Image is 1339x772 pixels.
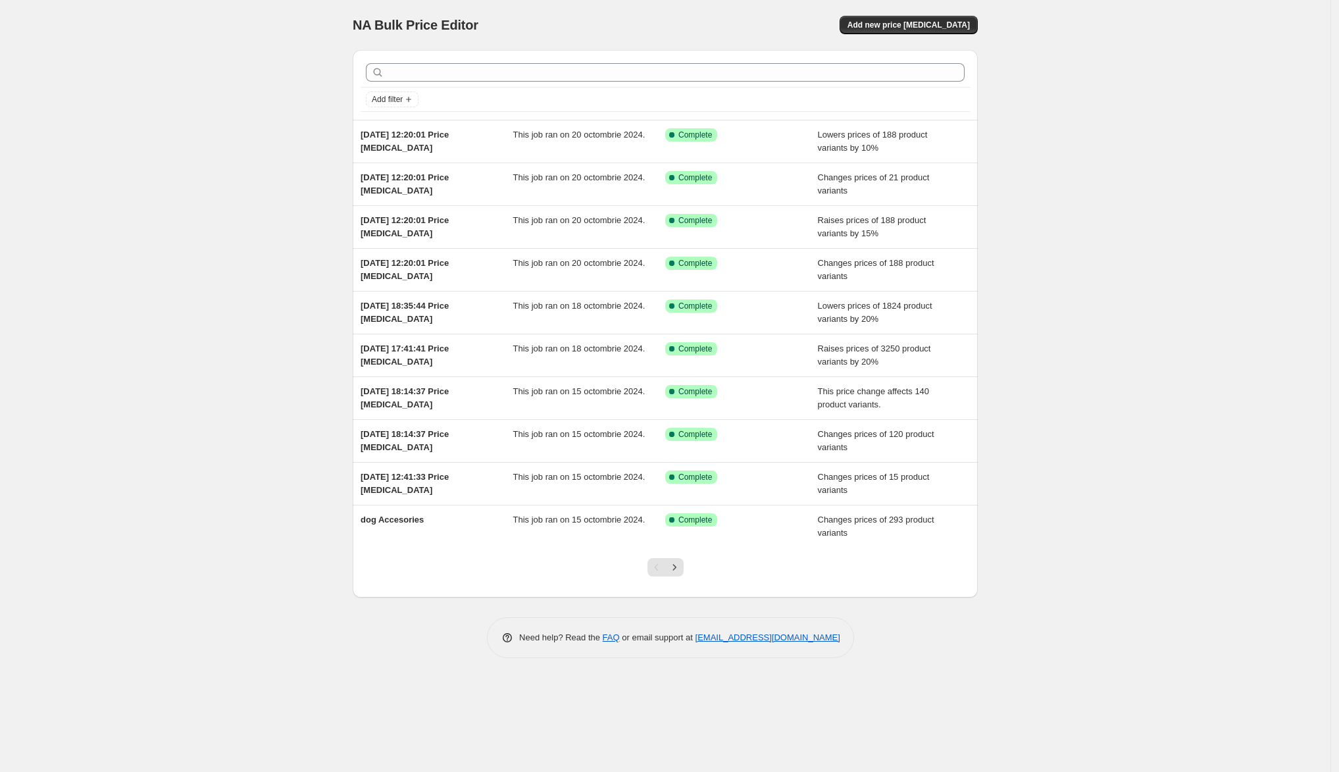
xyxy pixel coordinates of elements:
a: FAQ [603,632,620,642]
button: Next [665,558,684,577]
button: Add filter [366,91,418,107]
nav: Pagination [647,558,684,577]
span: [DATE] 12:41:33 Price [MEDICAL_DATA] [361,472,449,495]
span: Complete [678,515,712,525]
span: Complete [678,301,712,311]
span: [DATE] 12:20:01 Price [MEDICAL_DATA] [361,258,449,281]
span: Complete [678,258,712,269]
span: Raises prices of 188 product variants by 15% [818,215,926,238]
span: This job ran on 20 octombrie 2024. [513,215,645,225]
span: [DATE] 12:20:01 Price [MEDICAL_DATA] [361,215,449,238]
span: Complete [678,215,712,226]
a: [EMAIL_ADDRESS][DOMAIN_NAME] [695,632,840,642]
span: Changes prices of 120 product variants [818,429,934,452]
span: Complete [678,344,712,354]
span: Complete [678,429,712,440]
span: Complete [678,386,712,397]
span: Lowers prices of 1824 product variants by 20% [818,301,932,324]
span: [DATE] 12:20:01 Price [MEDICAL_DATA] [361,130,449,153]
span: This job ran on 18 octombrie 2024. [513,301,645,311]
span: Raises prices of 3250 product variants by 20% [818,344,931,367]
span: Changes prices of 293 product variants [818,515,934,538]
span: Need help? Read the [519,632,603,642]
span: Lowers prices of 188 product variants by 10% [818,130,928,153]
span: Complete [678,472,712,482]
span: [DATE] 18:14:37 Price [MEDICAL_DATA] [361,386,449,409]
span: This job ran on 15 octombrie 2024. [513,429,645,439]
span: or email support at [620,632,695,642]
span: This job ran on 15 octombrie 2024. [513,472,645,482]
button: Add new price [MEDICAL_DATA] [840,16,978,34]
span: Add new price [MEDICAL_DATA] [847,20,970,30]
span: Changes prices of 15 product variants [818,472,930,495]
span: This price change affects 140 product variants. [818,386,930,409]
span: This job ran on 20 octombrie 2024. [513,258,645,268]
span: [DATE] 12:20:01 Price [MEDICAL_DATA] [361,172,449,195]
span: [DATE] 17:41:41 Price [MEDICAL_DATA] [361,344,449,367]
span: This job ran on 20 octombrie 2024. [513,130,645,140]
span: This job ran on 20 octombrie 2024. [513,172,645,182]
span: Add filter [372,94,403,105]
span: Changes prices of 188 product variants [818,258,934,281]
span: NA Bulk Price Editor [353,18,478,32]
span: Changes prices of 21 product variants [818,172,930,195]
span: This job ran on 18 octombrie 2024. [513,344,645,353]
span: This job ran on 15 octombrie 2024. [513,515,645,525]
span: [DATE] 18:14:37 Price [MEDICAL_DATA] [361,429,449,452]
span: dog Accesories [361,515,424,525]
span: This job ran on 15 octombrie 2024. [513,386,645,396]
span: Complete [678,172,712,183]
span: [DATE] 18:35:44 Price [MEDICAL_DATA] [361,301,449,324]
span: Complete [678,130,712,140]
